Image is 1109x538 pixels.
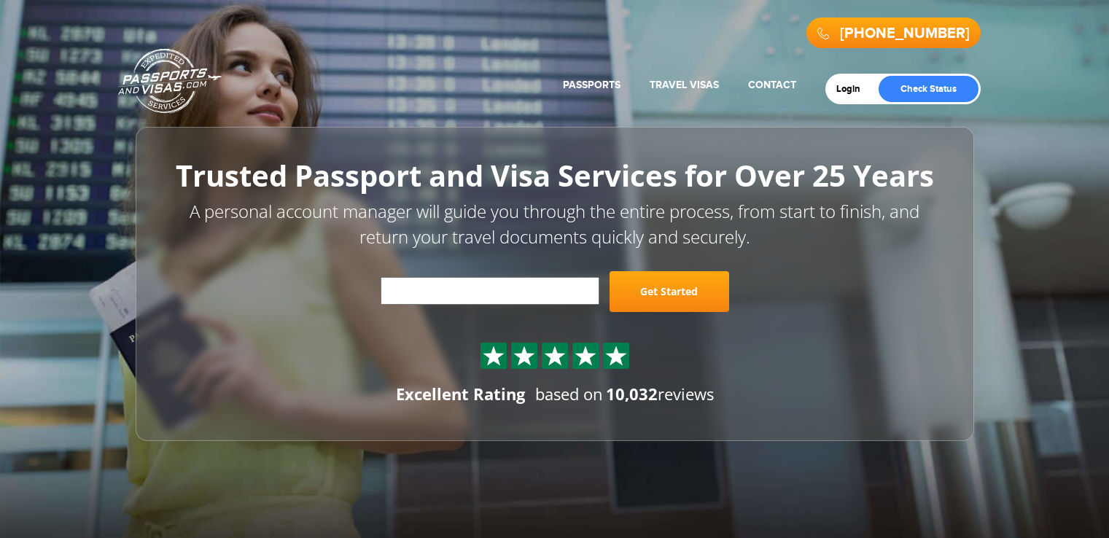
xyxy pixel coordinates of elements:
[118,48,222,114] a: Passports & [DOMAIN_NAME]
[650,79,719,91] a: Travel Visas
[610,271,729,312] a: Get Started
[606,383,658,405] strong: 10,032
[168,199,941,249] p: A personal account manager will guide you through the entire process, from start to finish, and r...
[836,83,871,95] a: Login
[513,345,535,367] img: Sprite St
[575,345,596,367] img: Sprite St
[396,383,525,405] div: Excellent Rating
[563,79,620,91] a: Passports
[879,76,978,102] a: Check Status
[606,383,714,405] span: reviews
[605,345,627,367] img: Sprite St
[535,383,603,405] span: based on
[544,345,566,367] img: Sprite St
[483,345,505,367] img: Sprite St
[840,25,970,42] a: [PHONE_NUMBER]
[748,79,796,91] a: Contact
[168,160,941,192] h1: Trusted Passport and Visa Services for Over 25 Years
